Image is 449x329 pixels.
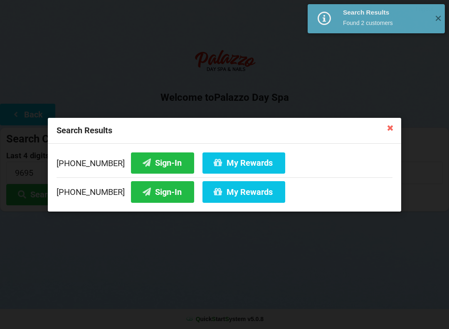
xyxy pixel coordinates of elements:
div: [PHONE_NUMBER] [57,152,392,177]
button: My Rewards [202,152,285,173]
div: Search Results [343,8,428,17]
button: Sign-In [131,152,194,173]
div: Found 2 customers [343,19,428,27]
div: [PHONE_NUMBER] [57,177,392,202]
button: My Rewards [202,181,285,202]
button: Sign-In [131,181,194,202]
div: Search Results [48,118,401,144]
